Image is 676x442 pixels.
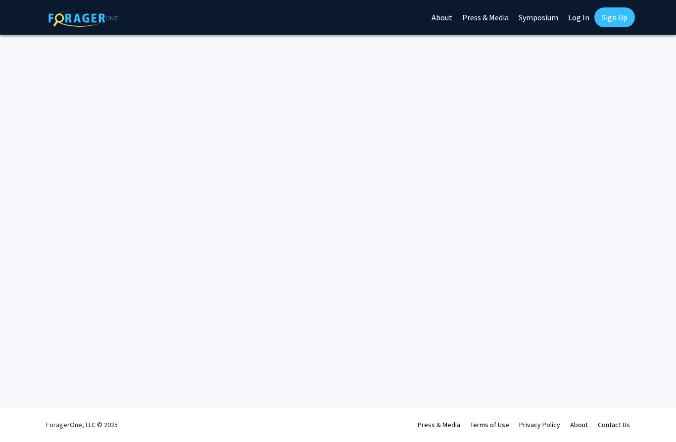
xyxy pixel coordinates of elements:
[48,9,118,27] img: ForagerOne Logo
[598,420,630,429] a: Contact Us
[470,420,509,429] a: Terms of Use
[418,420,460,429] a: Press & Media
[46,407,118,442] div: ForagerOne, LLC © 2025
[570,420,588,429] a: About
[519,420,560,429] a: Privacy Policy
[594,7,635,27] a: Sign Up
